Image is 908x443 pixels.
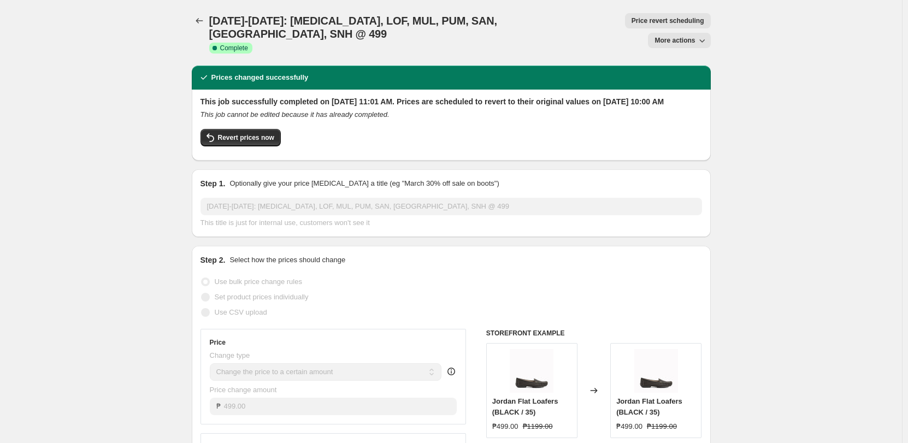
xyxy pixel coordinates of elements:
img: Jordan_Black_1_80x.jpg [510,349,553,393]
div: help [446,366,457,377]
input: 80.00 [224,398,457,415]
span: Use bulk price change rules [215,277,302,286]
span: Jordan Flat Loafers (BLACK / 35) [492,397,558,416]
span: More actions [655,36,695,45]
button: Price change jobs [192,13,207,28]
span: Change type [210,351,250,359]
i: This job cannot be edited because it has already completed. [201,110,390,119]
button: Revert prices now [201,129,281,146]
p: Optionally give your price [MEDICAL_DATA] a title (eg "March 30% off sale on boots") [229,178,499,189]
span: Price change amount [210,386,277,394]
h6: STOREFRONT EXAMPLE [486,329,702,338]
div: ₱499.00 [616,421,642,432]
span: Revert prices now [218,133,274,142]
img: Jordan_Black_1_80x.jpg [634,349,678,393]
span: This title is just for internal use, customers won't see it [201,218,370,227]
input: 30% off holiday sale [201,198,702,215]
span: Set product prices individually [215,293,309,301]
h2: Step 2. [201,255,226,265]
button: Price revert scheduling [625,13,711,28]
span: ₱ [216,402,221,410]
p: Select how the prices should change [229,255,345,265]
span: [DATE]-[DATE]: [MEDICAL_DATA], LOF, MUL, PUM, SAN, [GEOGRAPHIC_DATA], SNH @ 499 [209,15,497,40]
span: Use CSV upload [215,308,267,316]
div: ₱499.00 [492,421,518,432]
button: More actions [648,33,710,48]
h2: Step 1. [201,178,226,189]
h2: Prices changed successfully [211,72,309,83]
h3: Price [210,338,226,347]
strike: ₱1199.00 [647,421,677,432]
span: Price revert scheduling [632,16,704,25]
strike: ₱1199.00 [523,421,553,432]
h2: This job successfully completed on [DATE] 11:01 AM. Prices are scheduled to revert to their origi... [201,96,702,107]
span: Complete [220,44,248,52]
span: Jordan Flat Loafers (BLACK / 35) [616,397,682,416]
